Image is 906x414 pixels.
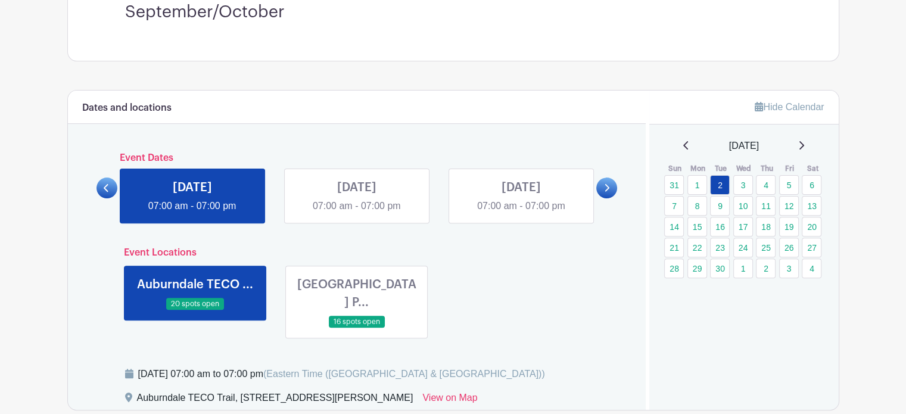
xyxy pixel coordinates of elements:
[263,369,545,379] span: (Eastern Time ([GEOGRAPHIC_DATA] & [GEOGRAPHIC_DATA]))
[664,259,684,278] a: 28
[687,217,707,236] a: 15
[733,163,756,175] th: Wed
[756,217,776,236] a: 18
[802,196,821,216] a: 13
[729,139,759,153] span: [DATE]
[733,217,753,236] a: 17
[755,102,824,112] a: Hide Calendar
[687,163,710,175] th: Mon
[710,196,730,216] a: 9
[802,259,821,278] a: 4
[709,163,733,175] th: Tue
[125,2,782,23] h3: September/October
[755,163,779,175] th: Thu
[687,238,707,257] a: 22
[802,175,821,195] a: 6
[422,391,477,410] a: View on Map
[710,259,730,278] a: 30
[710,217,730,236] a: 16
[756,259,776,278] a: 2
[756,238,776,257] a: 25
[756,196,776,216] a: 11
[114,247,600,259] h6: Event Locations
[733,196,753,216] a: 10
[664,175,684,195] a: 31
[802,238,821,257] a: 27
[779,238,799,257] a: 26
[82,102,172,114] h6: Dates and locations
[779,163,802,175] th: Fri
[802,217,821,236] a: 20
[664,217,684,236] a: 14
[687,259,707,278] a: 29
[664,238,684,257] a: 21
[733,238,753,257] a: 24
[138,367,545,381] div: [DATE] 07:00 am to 07:00 pm
[137,391,413,410] div: Auburndale TECO Trail, [STREET_ADDRESS][PERSON_NAME]
[779,217,799,236] a: 19
[664,196,684,216] a: 7
[756,175,776,195] a: 4
[733,175,753,195] a: 3
[710,238,730,257] a: 23
[710,175,730,195] a: 2
[117,152,597,164] h6: Event Dates
[733,259,753,278] a: 1
[664,163,687,175] th: Sun
[779,175,799,195] a: 5
[801,163,824,175] th: Sat
[687,196,707,216] a: 8
[779,259,799,278] a: 3
[779,196,799,216] a: 12
[687,175,707,195] a: 1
